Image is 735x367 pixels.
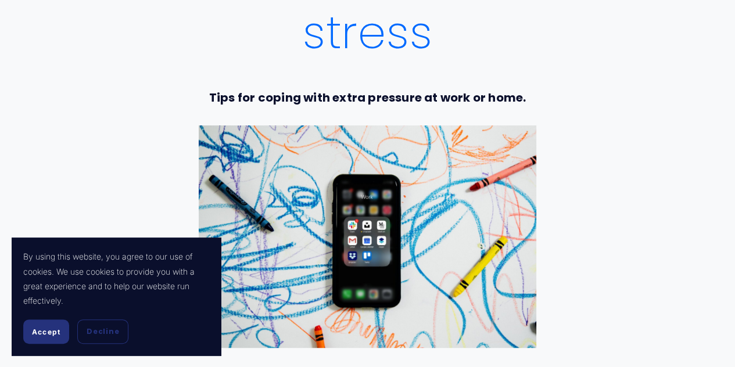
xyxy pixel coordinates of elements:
[77,319,128,344] button: Decline
[23,249,209,308] p: By using this website, you agree to our use of cookies. We use cookies to provide you with a grea...
[87,326,119,337] span: Decline
[32,328,60,336] span: Accept
[23,319,69,344] button: Accept
[209,89,526,106] strong: Tips for coping with extra pressure at work or home.
[12,238,221,355] section: Cookie banner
